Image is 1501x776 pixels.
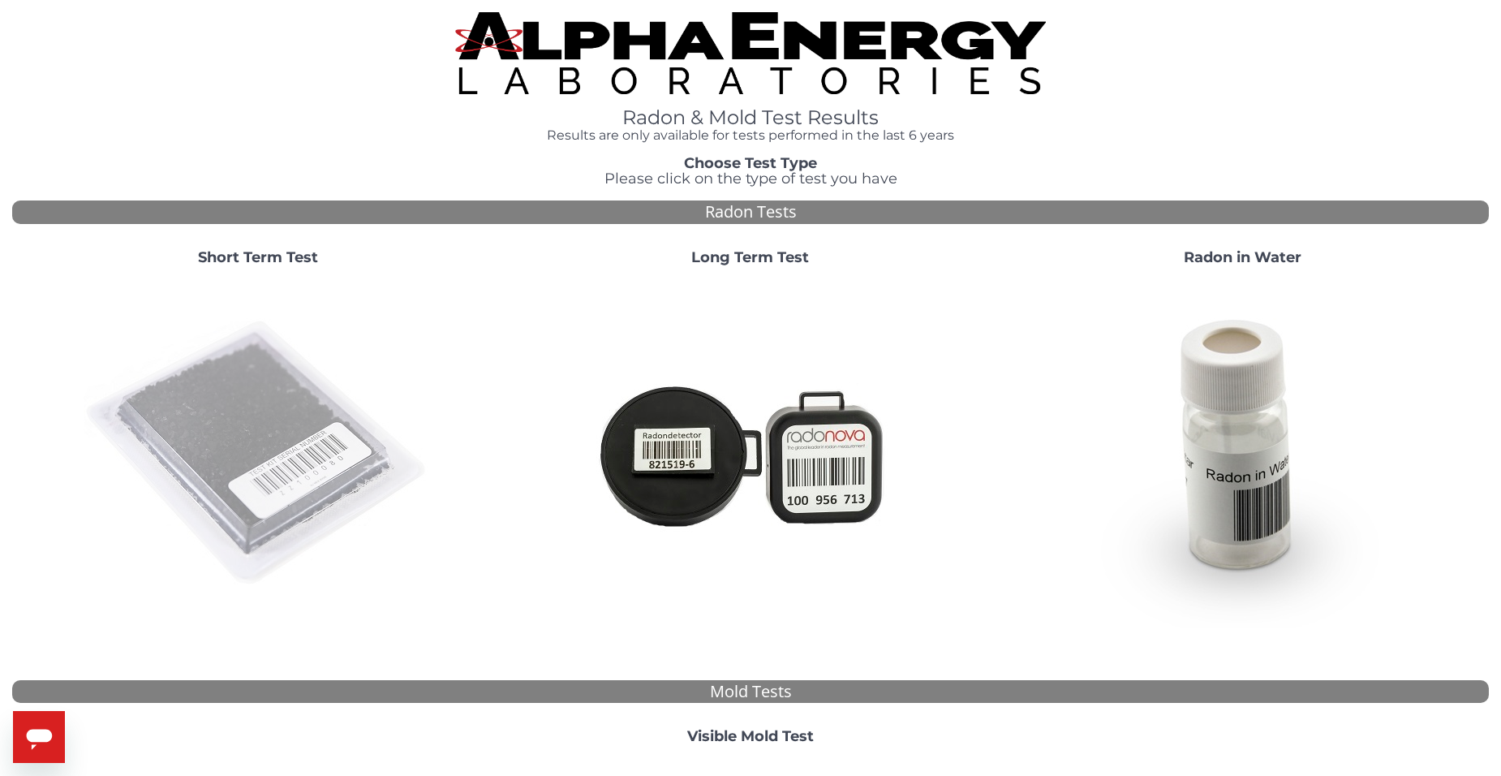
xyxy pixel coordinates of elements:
strong: Choose Test Type [684,154,817,172]
iframe: Button to launch messaging window [13,711,65,763]
img: Radtrak2vsRadtrak3.jpg [576,279,925,628]
div: Radon Tests [12,200,1489,224]
img: TightCrop.jpg [455,12,1046,94]
img: RadoninWater.jpg [1069,279,1417,628]
strong: Short Term Test [198,248,318,266]
div: Mold Tests [12,680,1489,704]
img: ShortTerm.jpg [84,279,432,628]
span: Please click on the type of test you have [604,170,897,188]
h1: Radon & Mold Test Results [455,107,1046,128]
strong: Long Term Test [691,248,809,266]
strong: Radon in Water [1184,248,1301,266]
strong: Visible Mold Test [687,727,814,745]
h4: Results are only available for tests performed in the last 6 years [455,128,1046,143]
